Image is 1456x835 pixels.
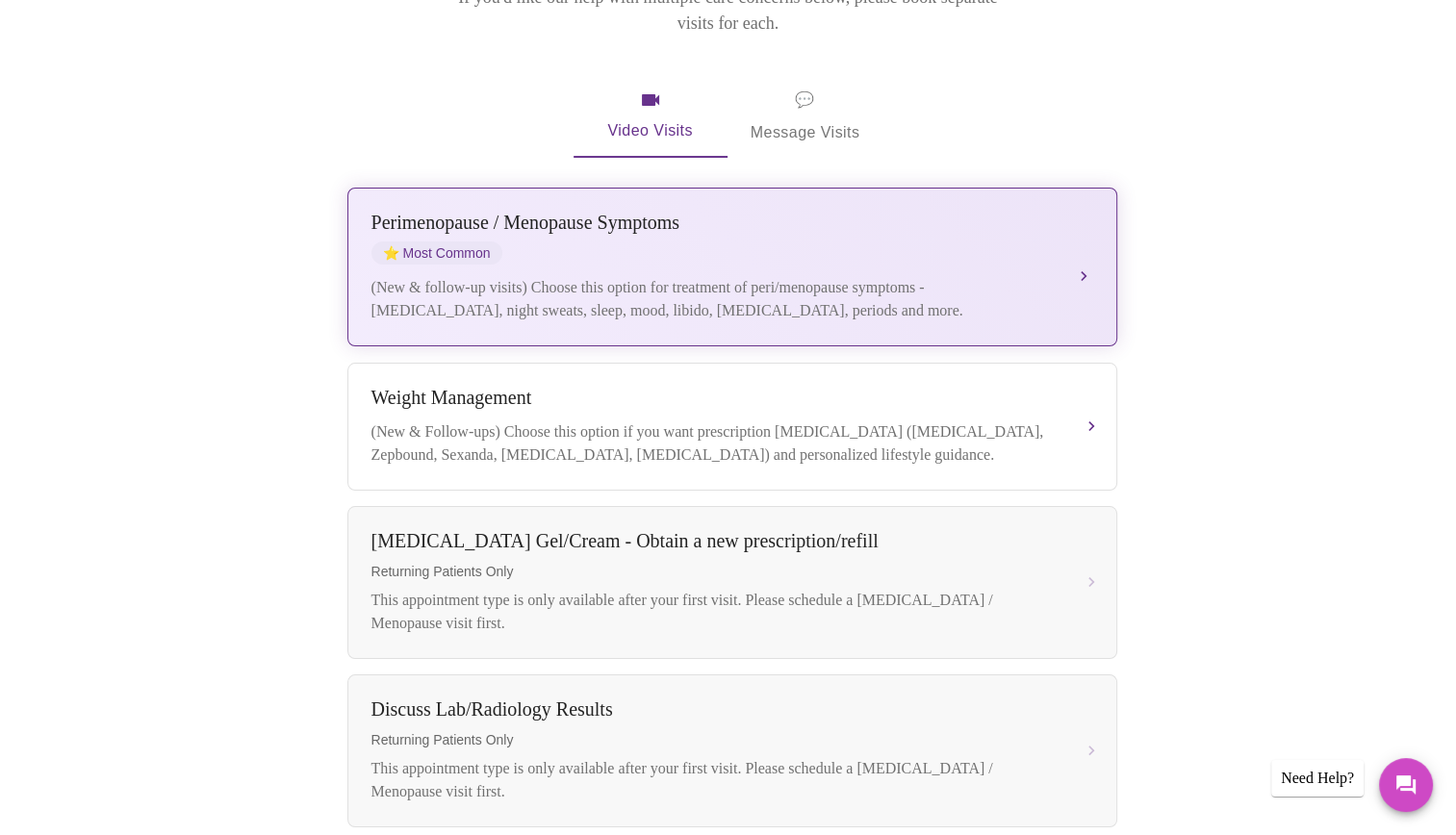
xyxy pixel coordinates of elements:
span: Message Visits [751,87,860,146]
span: Video Visits [597,89,704,144]
button: [MEDICAL_DATA] Gel/Cream - Obtain a new prescription/refillReturning Patients OnlyThis appointmen... [347,506,1117,659]
div: This appointment type is only available after your first visit. Please schedule a [MEDICAL_DATA] ... [371,589,1055,635]
span: Returning Patients Only [371,732,1055,747]
div: (New & follow-up visits) Choose this option for treatment of peri/menopause symptoms - [MEDICAL_D... [371,276,1055,322]
div: Perimenopause / Menopause Symptoms [371,212,1055,234]
span: Most Common [371,241,502,265]
span: message [795,87,814,114]
div: Discuss Lab/Radiology Results [371,698,1055,721]
span: star [383,245,399,261]
div: (New & Follow-ups) Choose this option if you want prescription [MEDICAL_DATA] ([MEDICAL_DATA], Ze... [371,420,1055,467]
div: Weight Management [371,387,1055,409]
div: This appointment type is only available after your first visit. Please schedule a [MEDICAL_DATA] ... [371,757,1055,803]
div: Need Help? [1271,760,1364,797]
button: Perimenopause / Menopause SymptomsstarMost Common(New & follow-up visits) Choose this option for ... [347,188,1117,346]
button: Messages [1379,758,1433,812]
div: [MEDICAL_DATA] Gel/Cream - Obtain a new prescription/refill [371,530,1055,552]
button: Discuss Lab/Radiology ResultsReturning Patients OnlyThis appointment type is only available after... [347,674,1117,827]
button: Weight Management(New & Follow-ups) Choose this option if you want prescription [MEDICAL_DATA] ([... [347,363,1117,491]
span: Returning Patients Only [371,564,1055,579]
